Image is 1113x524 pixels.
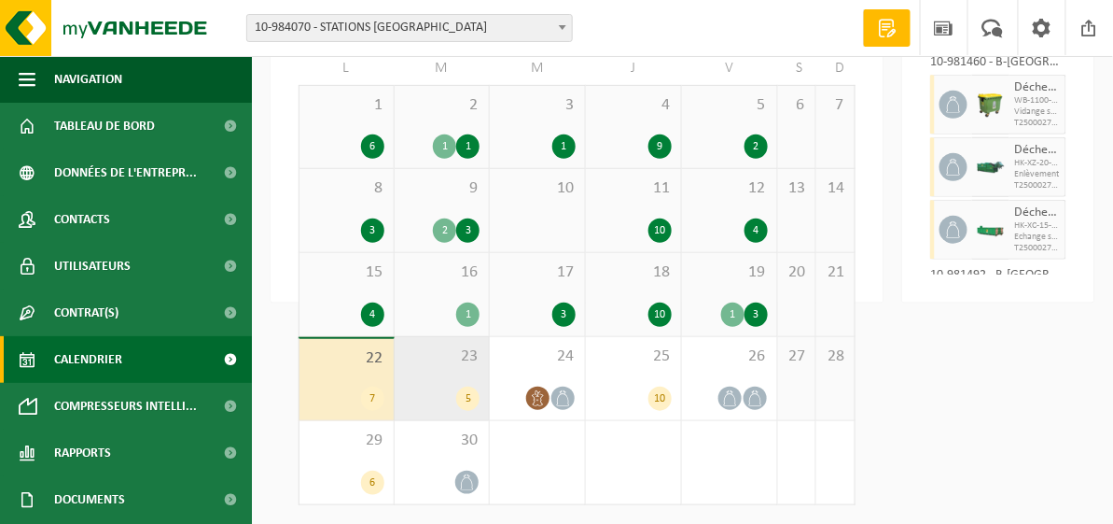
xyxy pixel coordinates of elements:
div: 3 [361,219,384,243]
span: 28 [826,347,845,367]
div: 6 [361,135,384,159]
div: 10 [648,219,672,243]
span: Utilisateurs [54,243,131,290]
span: 5 [691,95,768,116]
img: HK-XC-15-GN-00 [977,223,1005,237]
span: Compresseurs intelli... [54,383,197,430]
img: HK-XZ-20-GN-01 [977,161,1005,175]
span: Calendrier [54,336,122,383]
div: 3 [744,303,768,327]
div: 1 [433,135,456,159]
span: T250002738777 [1014,118,1061,129]
span: 11 [595,178,672,199]
td: J [586,51,682,85]
span: 10-984070 - STATIONS CHARLEROI [246,14,573,42]
span: 17 [499,262,576,283]
td: L [299,51,395,85]
div: 2 [433,219,456,243]
span: 30 [404,431,480,451]
div: 10-981460 - B-[GEOGRAPHIC_DATA] EX TRI POSTAL (W5HA101) - [GEOGRAPHIC_DATA] [930,56,1066,75]
div: 3 [456,219,480,243]
span: 25 [595,347,672,367]
span: Déchet industriel en mélange, ne contient pas de fractions recyclables, combustible après broyage [1014,205,1061,220]
span: 24 [499,347,576,367]
span: 19 [691,262,768,283]
span: 21 [826,262,845,283]
span: Tableau de bord [54,103,155,149]
span: Déchets résiduels [1014,80,1061,95]
span: 16 [404,262,480,283]
div: 7 [361,387,384,411]
div: 1 [552,135,576,159]
div: 9 [648,135,672,159]
span: HK-XC-15-G déchet industriel en mélange, ne contient pas de [1014,220,1061,232]
span: 1 [309,95,384,116]
span: 10-984070 - STATIONS CHARLEROI [247,15,572,41]
div: 1 [456,303,480,327]
div: 10-981492 - B-[GEOGRAPHIC_DATA] (W5H244) - LUTTRE [930,269,1066,288]
span: 27 [787,347,807,367]
span: WB-1100-HP déchets résiduels [1014,95,1061,106]
span: 29 [309,431,384,451]
div: 6 [361,471,384,495]
span: 26 [691,347,768,367]
div: 10 [648,387,672,411]
div: 4 [361,303,384,327]
div: 1 [456,135,480,159]
span: 2 [404,95,480,116]
span: 13 [787,178,807,199]
span: 9 [404,178,480,199]
span: 20 [787,262,807,283]
span: Contacts [54,196,110,243]
span: 6 [787,95,807,116]
div: 5 [456,387,480,411]
span: 12 [691,178,768,199]
td: V [682,51,778,85]
span: 4 [595,95,672,116]
span: 23 [404,347,480,367]
span: Contrat(s) [54,290,118,336]
span: T250002738758 [1014,243,1061,254]
span: Enlèvement [1014,169,1061,180]
img: WB-1100-HPE-GN-50 [977,91,1005,119]
span: 14 [826,178,845,199]
span: 10 [499,178,576,199]
td: M [395,51,491,85]
span: Documents [54,476,125,523]
span: Navigation [54,56,122,103]
div: 2 [744,135,768,159]
div: 10 [648,303,672,327]
div: 4 [744,219,768,243]
span: 8 [309,178,384,199]
span: 7 [826,95,845,116]
div: 3 [552,303,576,327]
div: 1 [721,303,744,327]
td: D [816,51,856,85]
span: Rapports [54,430,111,476]
span: Déchets industriels banals [1014,143,1061,158]
td: M [490,51,586,85]
span: 3 [499,95,576,116]
span: 22 [309,348,384,369]
span: T250002738756 [1014,180,1061,191]
span: Echange sur demande [1014,232,1061,243]
span: 18 [595,262,672,283]
span: Données de l'entrepr... [54,149,197,196]
span: HK-XZ-20-G déchets industriels banals [1014,158,1061,169]
span: 15 [309,262,384,283]
td: S [778,51,817,85]
span: Vidange sur fréquence fixe (à partir du 2ème conteneur) [1014,106,1061,118]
